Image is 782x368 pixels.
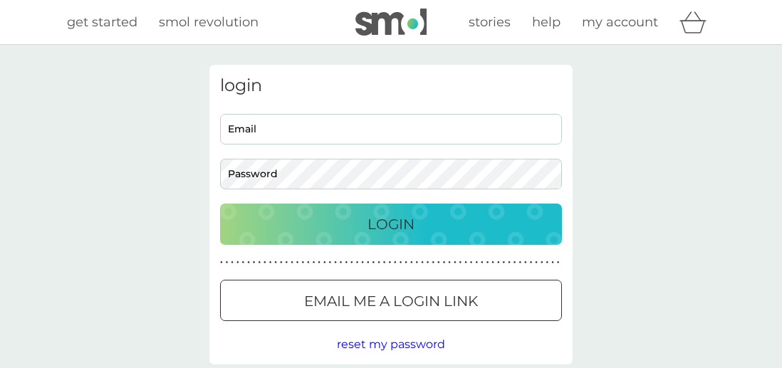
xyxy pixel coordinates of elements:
[307,259,310,266] p: ●
[242,259,245,266] p: ●
[318,259,320,266] p: ●
[220,75,562,96] h3: login
[427,259,429,266] p: ●
[337,335,445,354] button: reset my password
[247,259,250,266] p: ●
[437,259,440,266] p: ●
[356,259,359,266] p: ●
[334,259,337,266] p: ●
[448,259,451,266] p: ●
[274,259,277,266] p: ●
[329,259,332,266] p: ●
[459,259,462,266] p: ●
[323,259,326,266] p: ●
[475,259,478,266] p: ●
[530,259,533,266] p: ●
[469,14,511,30] span: stories
[220,204,562,245] button: Login
[432,259,434,266] p: ●
[340,259,343,266] p: ●
[280,259,283,266] p: ●
[159,14,259,30] span: smol revolution
[345,259,348,266] p: ●
[410,259,413,266] p: ●
[416,259,419,266] p: ●
[383,259,386,266] p: ●
[394,259,397,266] p: ●
[67,14,137,30] span: get started
[541,259,543,266] p: ●
[253,259,256,266] p: ●
[470,259,473,266] p: ●
[557,259,560,266] p: ●
[503,259,506,266] p: ●
[524,259,527,266] p: ●
[350,259,353,266] p: ●
[236,259,239,266] p: ●
[291,259,293,266] p: ●
[159,12,259,33] a: smol revolution
[355,9,427,36] img: smol
[582,12,658,33] a: my account
[337,337,445,351] span: reset my password
[67,12,137,33] a: get started
[582,14,658,30] span: my account
[388,259,391,266] p: ●
[377,259,380,266] p: ●
[551,259,554,266] p: ●
[313,259,316,266] p: ●
[486,259,489,266] p: ●
[231,259,234,266] p: ●
[535,259,538,266] p: ●
[469,12,511,33] a: stories
[405,259,407,266] p: ●
[546,259,549,266] p: ●
[296,259,299,266] p: ●
[258,259,261,266] p: ●
[301,259,304,266] p: ●
[400,259,402,266] p: ●
[532,12,561,33] a: help
[481,259,484,266] p: ●
[226,259,229,266] p: ●
[269,259,272,266] p: ●
[464,259,467,266] p: ●
[264,259,266,266] p: ●
[220,259,223,266] p: ●
[421,259,424,266] p: ●
[497,259,500,266] p: ●
[513,259,516,266] p: ●
[286,259,288,266] p: ●
[454,259,457,266] p: ●
[491,259,494,266] p: ●
[220,280,562,321] button: Email me a login link
[372,259,375,266] p: ●
[367,213,415,236] p: Login
[443,259,446,266] p: ●
[679,8,715,36] div: basket
[361,259,364,266] p: ●
[367,259,370,266] p: ●
[532,14,561,30] span: help
[518,259,521,266] p: ●
[508,259,511,266] p: ●
[304,290,478,312] p: Email me a login link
